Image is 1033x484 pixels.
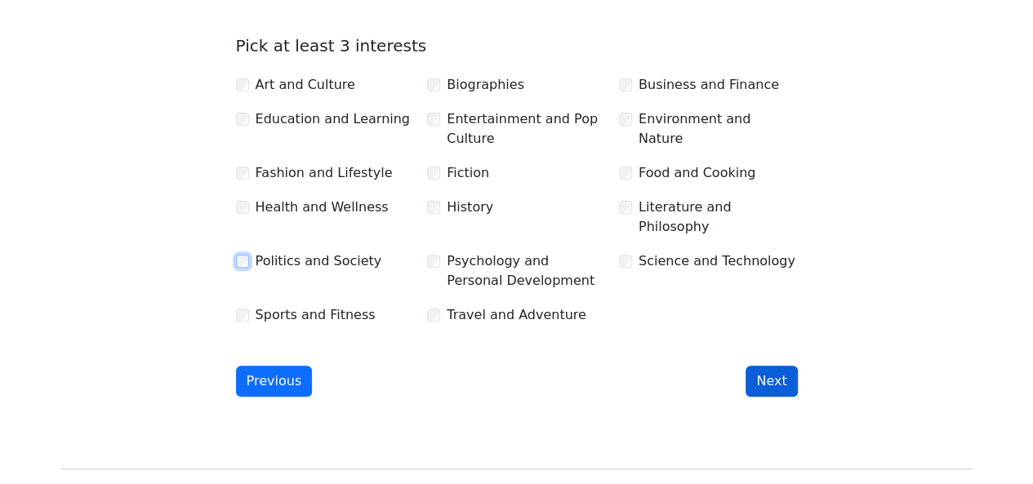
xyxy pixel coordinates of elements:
[447,251,606,291] label: Psychology and Personal Development
[447,163,489,183] label: Fiction
[256,163,393,183] label: Fashion and Lifestyle
[746,366,797,397] button: Next
[447,75,524,95] label: Biographies
[236,36,427,56] label: Pick at least 3 interests
[447,198,493,217] label: History
[256,251,382,271] label: Politics and Society
[256,198,389,217] label: Health and Wellness
[236,366,313,397] button: Previous
[639,251,795,271] label: Science and Technology
[256,305,376,325] label: Sports and Fitness
[639,198,798,237] label: Literature and Philosophy
[639,163,755,183] label: Food and Cooking
[256,75,355,95] label: Art and Culture
[447,109,606,149] label: Entertainment and Pop Culture
[639,75,779,95] label: Business and Finance
[639,109,798,149] label: Environment and Nature
[447,305,586,325] label: Travel and Adventure
[256,109,410,129] label: Education and Learning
